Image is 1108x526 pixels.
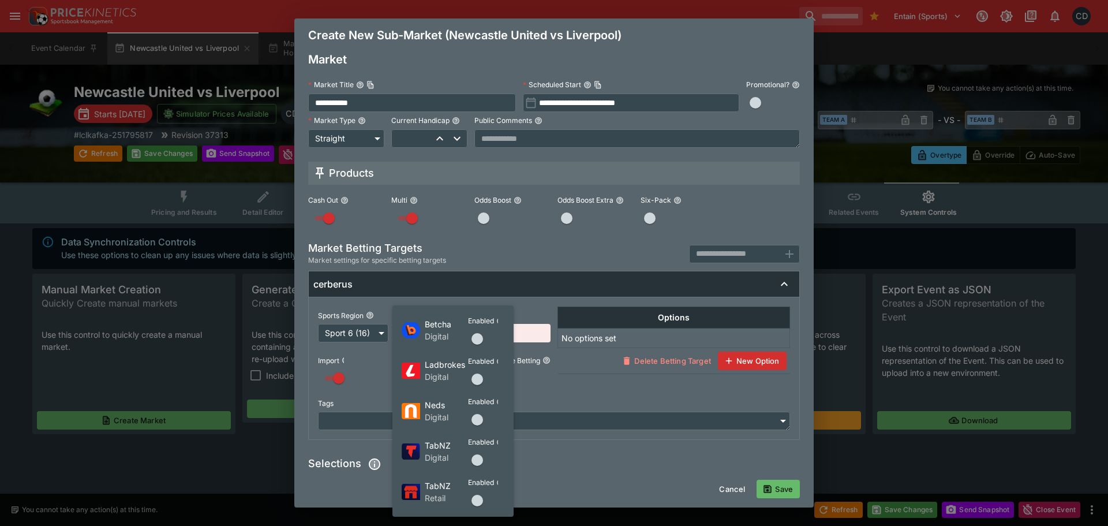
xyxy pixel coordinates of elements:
[496,438,504,446] button: Enabled
[425,330,468,342] p: Digital
[425,371,468,383] p: Digital
[402,322,420,338] img: optKey
[425,492,468,504] p: Retail
[468,477,494,487] p: Enabled
[496,317,504,325] button: Enabled
[425,399,468,411] span: Neds
[496,398,504,406] button: Enabled
[402,443,420,460] img: optKey
[468,316,494,326] p: Enabled
[425,439,468,452] span: TabNZ
[425,480,468,492] span: TabNZ
[425,318,468,330] span: Betcha
[425,452,468,464] p: Digital
[468,397,494,406] p: Enabled
[496,357,504,365] button: Enabled
[425,411,468,423] p: Digital
[402,484,420,500] img: optKey
[468,356,494,366] p: Enabled
[402,403,420,419] img: optKey
[496,479,504,487] button: Enabled
[468,437,494,447] p: Enabled
[402,363,420,379] img: optKey
[425,359,468,371] span: Ladbrokes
